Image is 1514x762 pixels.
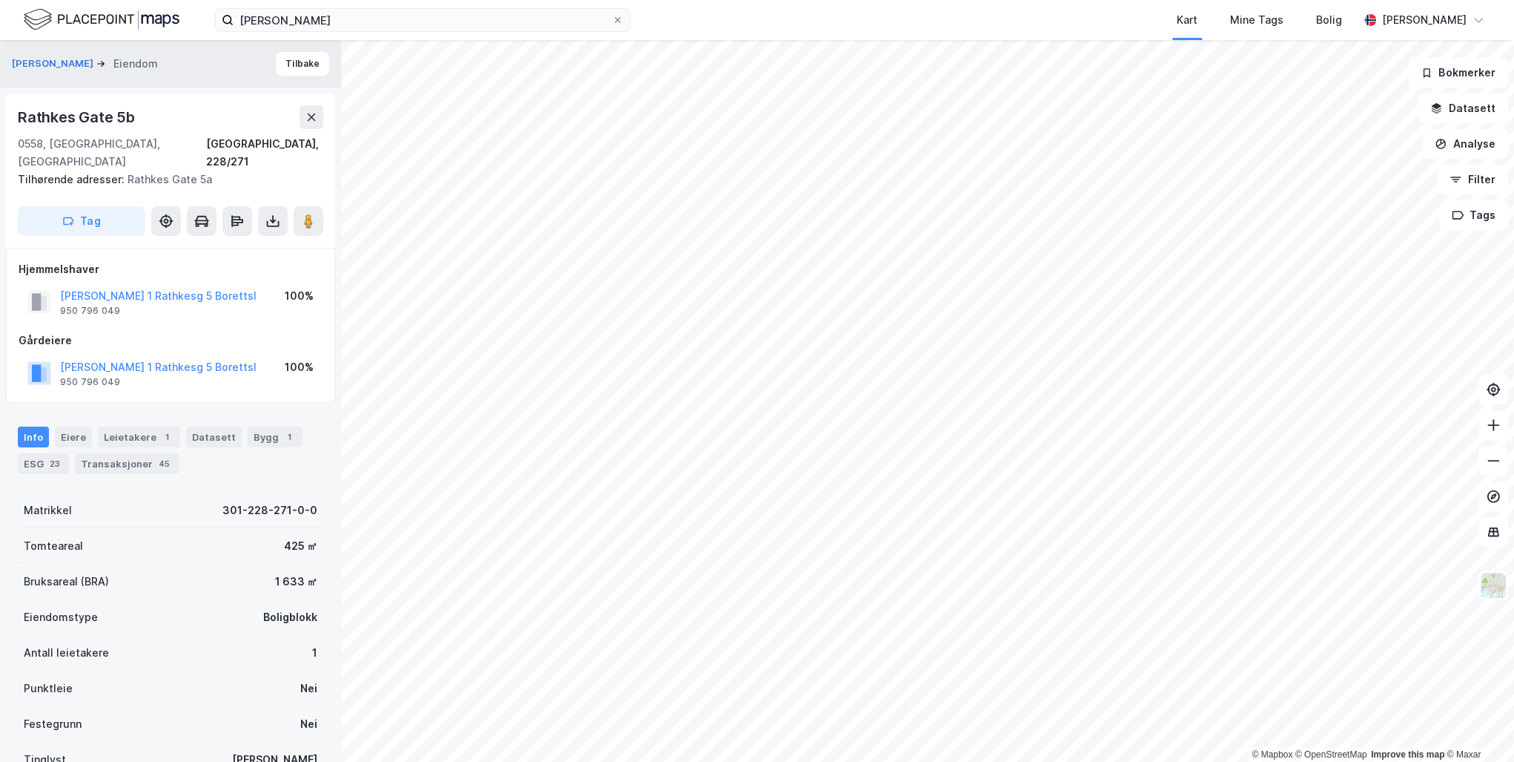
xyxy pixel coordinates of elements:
div: Tomteareal [24,537,83,555]
span: Tilhørende adresser: [18,173,128,185]
div: Punktleie [24,680,73,697]
div: Eiendomstype [24,608,98,626]
div: Transaksjoner [75,453,179,474]
div: Matrikkel [24,502,72,519]
div: Mine Tags [1230,11,1283,29]
div: 1 [282,430,297,444]
div: 1 633 ㎡ [275,573,317,591]
div: Kart [1177,11,1197,29]
div: 1 [312,644,317,662]
div: Bruksareal (BRA) [24,573,109,591]
div: ESG [18,453,69,474]
div: Hjemmelshaver [19,260,323,278]
a: OpenStreetMap [1295,749,1367,760]
div: Boligblokk [263,608,317,626]
div: Bygg [248,427,303,447]
div: 1 [159,430,174,444]
div: Gårdeiere [19,332,323,349]
div: [GEOGRAPHIC_DATA], 228/271 [206,135,323,171]
div: Festegrunn [24,715,82,733]
div: Eiere [55,427,92,447]
div: Leietakere [98,427,180,447]
button: Tags [1439,200,1508,230]
button: Filter [1437,165,1508,194]
div: 425 ㎡ [284,537,317,555]
button: Datasett [1418,93,1508,123]
div: Datasett [186,427,242,447]
div: Bolig [1316,11,1342,29]
div: 950 796 049 [60,376,120,388]
button: [PERSON_NAME] [12,56,96,71]
div: Antall leietakere [24,644,109,662]
img: Z [1479,571,1507,600]
div: 950 796 049 [60,305,120,317]
div: Nei [300,680,317,697]
a: Improve this map [1371,749,1444,760]
button: Tilbake [276,52,329,76]
iframe: Chat Widget [1440,691,1514,762]
div: Rathkes Gate 5a [18,171,311,188]
button: Tag [18,206,145,236]
div: Eiendom [113,55,158,73]
button: Bokmerker [1408,58,1508,88]
div: 23 [47,456,63,471]
button: Analyse [1422,129,1508,159]
div: 0558, [GEOGRAPHIC_DATA], [GEOGRAPHIC_DATA] [18,135,206,171]
div: 100% [285,358,314,376]
img: logo.f888ab2527a4732fd821a326f86c7f29.svg [24,7,179,33]
div: 301-228-271-0-0 [222,502,317,519]
div: Rathkes Gate 5b [18,105,138,129]
div: Info [18,427,49,447]
div: Nei [300,715,317,733]
div: Kontrollprogram for chat [1440,691,1514,762]
div: 100% [285,287,314,305]
div: 45 [156,456,173,471]
div: [PERSON_NAME] [1382,11,1467,29]
input: Søk på adresse, matrikkel, gårdeiere, leietakere eller personer [234,9,612,31]
a: Mapbox [1252,749,1292,760]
